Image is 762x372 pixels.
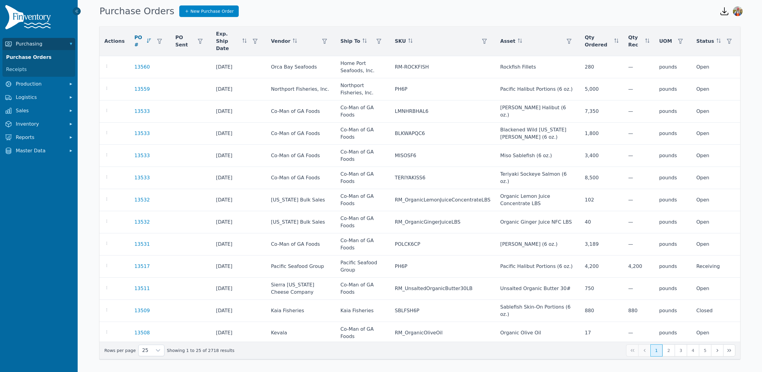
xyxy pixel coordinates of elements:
[134,307,150,314] a: 13509
[623,167,654,189] td: —
[654,211,692,233] td: pounds
[580,167,623,189] td: 8,500
[654,255,692,278] td: pounds
[16,147,64,154] span: Master Data
[580,145,623,167] td: 3,400
[335,300,390,322] td: Kaia Fisheries
[495,78,580,100] td: Pacific Halibut Portions (6 oz.)
[390,145,495,167] td: MISOSF6
[580,278,623,300] td: 750
[390,189,495,211] td: RM_OrganicLemonJuiceConcentrateLBS
[335,211,390,233] td: Co-Man of GA Foods
[495,233,580,255] td: [PERSON_NAME] (6 oz.)
[691,322,740,344] td: Open
[167,347,234,353] span: Showing 1 to 25 of 2718 results
[691,189,740,211] td: Open
[495,167,580,189] td: Teriyaki Sockeye Salmon (6 oz.)
[335,322,390,344] td: Co-Man of GA Foods
[266,189,335,211] td: [US_STATE] Bulk Sales
[654,300,692,322] td: pounds
[266,300,335,322] td: Kaia Fisheries
[266,145,335,167] td: Co-Man of GA Foods
[495,145,580,167] td: Miso Sablefish (6 oz.)
[580,300,623,322] td: 880
[580,100,623,123] td: 7,350
[266,255,335,278] td: Pacific Seafood Group
[266,233,335,255] td: Co-Man of GA Foods
[139,345,152,356] span: Rows per page
[271,38,290,45] span: Vendor
[691,145,740,167] td: Open
[390,278,495,300] td: RM_UnsaltedOrganicButter30LB
[266,167,335,189] td: Co-Man of GA Foods
[16,94,64,101] span: Logistics
[691,278,740,300] td: Open
[691,255,740,278] td: Receiving
[495,189,580,211] td: Organic Lemon Juice Concentrate LBS
[495,300,580,322] td: Sablefish Skin-On Portions (6 oz.)
[2,78,75,90] button: Production
[733,6,743,16] img: Sera Wheeler
[395,38,406,45] span: SKU
[134,152,150,159] a: 13533
[134,108,150,115] a: 13533
[390,123,495,145] td: BLKWAPQC6
[99,6,174,17] h1: Purchase Orders
[134,329,150,336] a: 13508
[16,40,64,48] span: Purchasing
[335,145,390,167] td: Co-Man of GA Foods
[628,34,643,49] span: Qty Rec
[16,80,64,88] span: Production
[580,189,623,211] td: 102
[335,255,390,278] td: Pacific Seafood Group
[654,233,692,255] td: pounds
[134,263,150,270] a: 13517
[580,78,623,100] td: 5,000
[2,38,75,50] button: Purchasing
[623,145,654,167] td: —
[4,51,74,63] a: Purchase Orders
[390,211,495,233] td: RM_OrganicGingerJuiceLBS
[179,5,239,17] a: New Purchase Order
[134,34,144,49] span: PO #
[2,131,75,144] button: Reports
[266,322,335,344] td: Kevala
[659,38,672,45] span: UOM
[675,344,687,357] button: Page 3
[211,123,266,145] td: [DATE]
[654,278,692,300] td: pounds
[585,34,612,49] span: Qty Ordered
[654,100,692,123] td: pounds
[335,100,390,123] td: Co-Man of GA Foods
[211,255,266,278] td: [DATE]
[495,322,580,344] td: Organic Olive Oil
[175,34,192,49] span: PO Sent
[134,86,150,93] a: 13559
[134,241,150,248] a: 13531
[211,211,266,233] td: [DATE]
[211,189,266,211] td: [DATE]
[2,105,75,117] button: Sales
[691,100,740,123] td: Open
[134,196,150,204] a: 13532
[723,344,735,357] button: Last Page
[390,78,495,100] td: PH6P
[654,167,692,189] td: pounds
[495,255,580,278] td: Pacific Halibut Portions (6 oz.)
[654,322,692,344] td: pounds
[390,167,495,189] td: TERIYAKISS6
[335,233,390,255] td: Co-Man of GA Foods
[211,56,266,78] td: [DATE]
[580,123,623,145] td: 1,800
[211,167,266,189] td: [DATE]
[623,56,654,78] td: —
[390,233,495,255] td: POLCK6CP
[390,100,495,123] td: LMNHRBHAL6
[390,56,495,78] td: RM-ROCKFISH
[335,123,390,145] td: Co-Man of GA Foods
[495,211,580,233] td: Organic Ginger Juice NFC LBS
[691,300,740,322] td: Closed
[335,167,390,189] td: Co-Man of GA Foods
[623,233,654,255] td: —
[495,123,580,145] td: Blackened Wild [US_STATE] [PERSON_NAME] (6 oz.)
